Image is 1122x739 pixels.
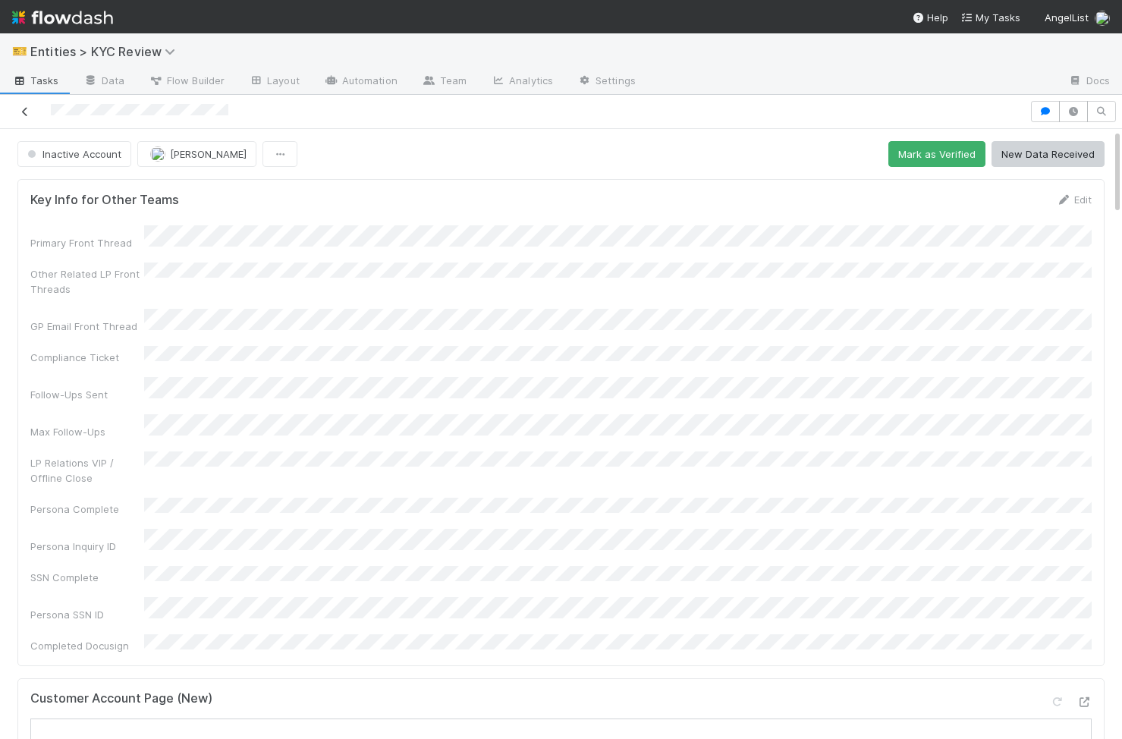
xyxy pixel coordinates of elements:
[992,141,1105,167] button: New Data Received
[37,364,452,382] p: Please let us know if you have any questions.
[30,502,144,517] div: Persona Complete
[410,70,479,94] a: Team
[12,73,59,88] span: Tasks
[30,193,179,208] h5: Key Info for Other Teams
[30,44,183,59] span: Entities > KYC Review
[30,455,144,486] div: LP Relations VIP / Offline Close
[12,45,27,58] span: 🎫
[30,539,144,554] div: Persona Inquiry ID
[30,638,144,653] div: Completed Docusign
[37,150,452,205] p: In order to finalize your entity verification and complete the U.S. KYB compliance process, we re...
[479,70,565,94] a: Analytics
[312,70,410,94] a: Automation
[71,70,137,94] a: Data
[12,5,113,30] img: logo-inverted-e16ddd16eac7371096b0.svg
[17,141,131,167] button: Inactive Account
[888,141,985,167] button: Mark as Verified
[170,148,247,160] span: [PERSON_NAME]
[1056,70,1122,94] a: Docs
[30,424,144,439] div: Max Follow-Ups
[237,70,312,94] a: Layout
[30,387,144,402] div: Follow-Ups Sent
[150,146,165,162] img: avatar_7d83f73c-397d-4044-baf2-bb2da42e298f.png
[37,121,452,140] p: Hi [PERSON_NAME],
[149,73,225,88] span: Flow Builder
[137,141,256,167] button: [PERSON_NAME]
[1056,193,1092,206] a: Edit
[30,350,144,365] div: Compliance Ticket
[30,319,144,334] div: GP Email Front Thread
[30,691,212,706] h5: Customer Account Page (New)
[37,335,452,354] p: You can reply directly to me with the documents.
[30,570,144,585] div: SSN Complete
[1045,11,1089,24] span: AngelList
[565,70,648,94] a: Settings
[30,266,144,297] div: Other Related LP Front Threads
[30,607,144,622] div: Persona SSN ID
[10,47,90,62] img: AngelList
[912,10,948,25] div: Help
[37,255,451,322] strong: Can you send us either an EIN verification letter (Letter 147C), a returned SS4, a screenshot of ...
[960,10,1020,25] a: My Tasks
[24,148,121,160] span: Inactive Account
[37,215,452,325] p: We couldn't find a matching EIN for Thirdbase Opportunity, LP - Series AP in our records. Therefo...
[30,235,144,250] div: Primary Front Thread
[960,11,1020,24] span: My Tasks
[137,70,237,94] a: Flow Builder
[1095,11,1110,26] img: avatar_7d83f73c-397d-4044-baf2-bb2da42e298f.png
